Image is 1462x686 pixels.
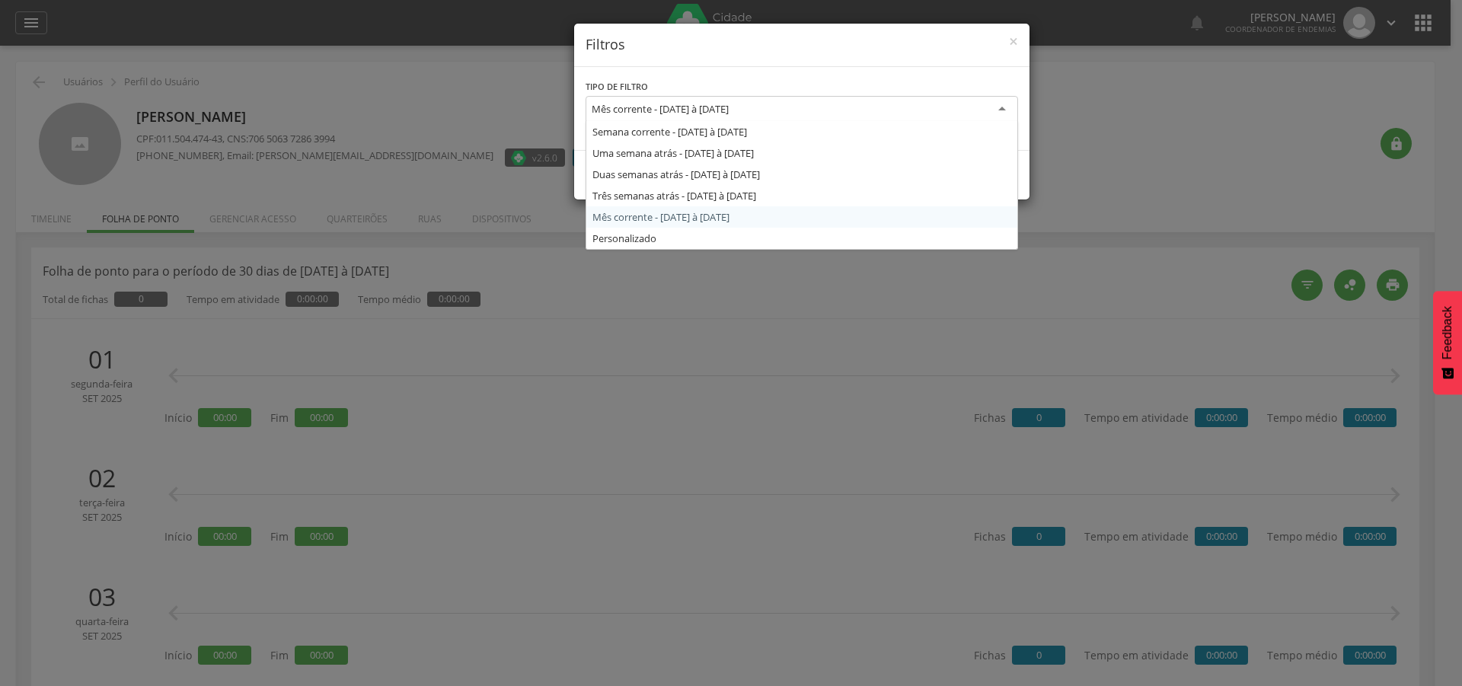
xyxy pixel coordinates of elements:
[586,142,1017,164] div: Uma semana atrás - [DATE] à [DATE]
[1009,30,1018,52] span: ×
[586,185,1017,206] div: Três semanas atrás - [DATE] à [DATE]
[1441,306,1454,359] span: Feedback
[586,228,1017,249] div: Personalizado
[586,81,648,93] label: Tipo de filtro
[592,102,729,116] div: Mês corrente - [DATE] à [DATE]
[1009,34,1018,49] button: Close
[1433,291,1462,394] button: Feedback - Mostrar pesquisa
[586,206,1017,228] div: Mês corrente - [DATE] à [DATE]
[586,35,1018,55] h4: Filtros
[586,121,1017,142] div: Semana corrente - [DATE] à [DATE]
[586,164,1017,185] div: Duas semanas atrás - [DATE] à [DATE]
